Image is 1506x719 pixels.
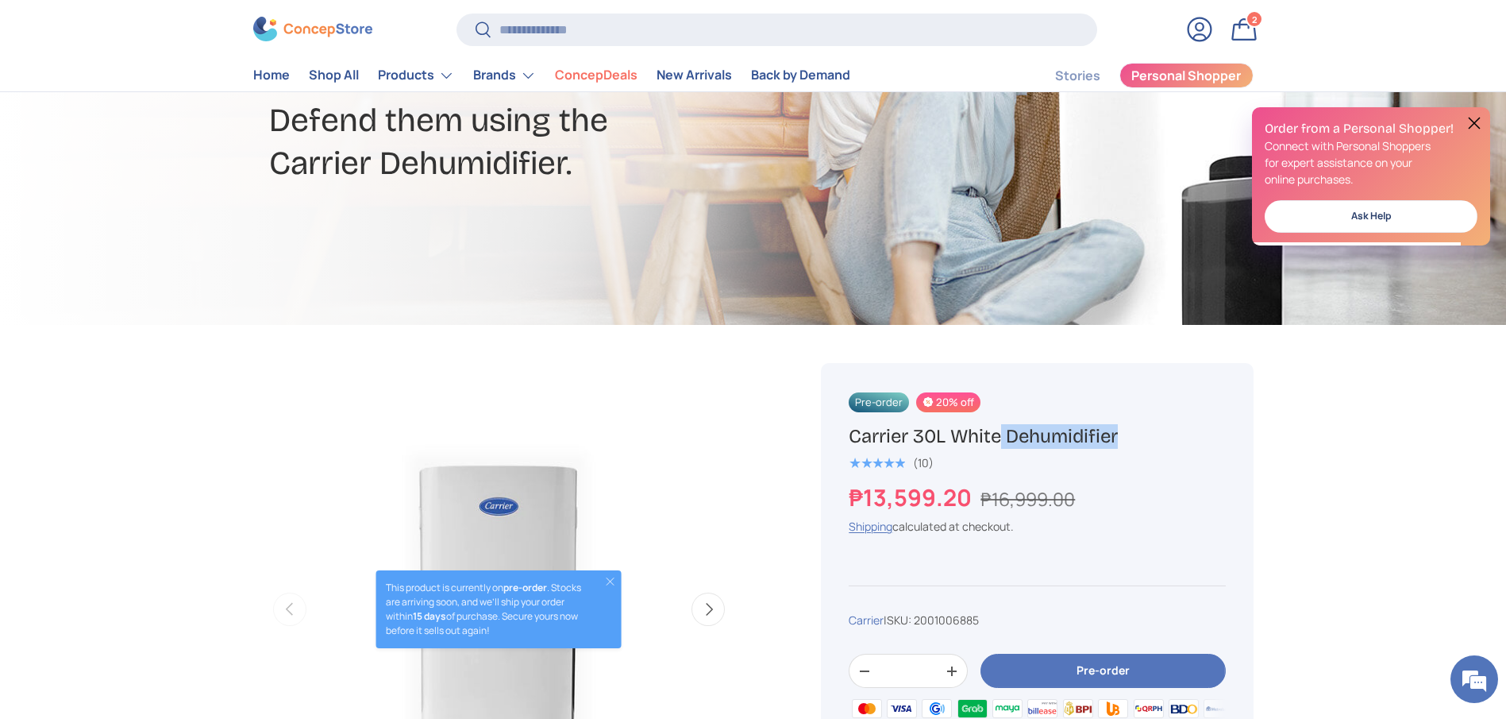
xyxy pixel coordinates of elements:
span: Pre-order [849,392,909,412]
p: Connect with Personal Shoppers for expert assistance on your online purchases. [1265,137,1477,187]
a: ConcepDeals [555,60,637,91]
a: Shipping [849,519,892,534]
span: | [884,613,979,628]
h2: Order from a Personal Shopper! [1265,120,1477,137]
a: Back by Demand [751,60,850,91]
a: Carrier [849,613,884,628]
a: New Arrivals [657,60,732,91]
div: calculated at checkout. [849,518,1225,535]
div: (10) [913,457,934,469]
span: SKU: [887,613,911,628]
summary: Brands [464,60,545,91]
nav: Secondary [1017,60,1254,91]
a: Home [253,60,290,91]
span: 2 [1251,14,1257,25]
img: ConcepStore [253,17,372,42]
span: ★★★★★ [849,455,905,471]
a: 5.0 out of 5.0 stars (10) [849,453,934,470]
strong: 15 days [413,609,446,623]
h1: Carrier 30L White Dehumidifier [849,424,1225,449]
strong: pre-order [503,581,547,594]
a: Stories [1055,60,1100,91]
p: This product is currently on . Stocks are arriving soon, and we’ll ship your order within of purc... [386,581,590,638]
h2: Defend them using the Carrier Dehumidifier. [269,99,879,185]
a: Shop All [309,60,359,91]
div: 5.0 out of 5.0 stars [849,456,905,470]
summary: Products [368,60,464,91]
button: Pre-order [980,654,1225,688]
span: Personal Shopper [1131,70,1241,83]
strong: ₱13,599.20 [849,481,976,513]
span: 20% off [916,392,980,412]
a: Personal Shopper [1119,63,1254,88]
a: Ask Help [1265,200,1477,233]
s: ₱16,999.00 [980,486,1075,512]
span: 2001006885 [914,613,979,628]
nav: Primary [253,60,850,91]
